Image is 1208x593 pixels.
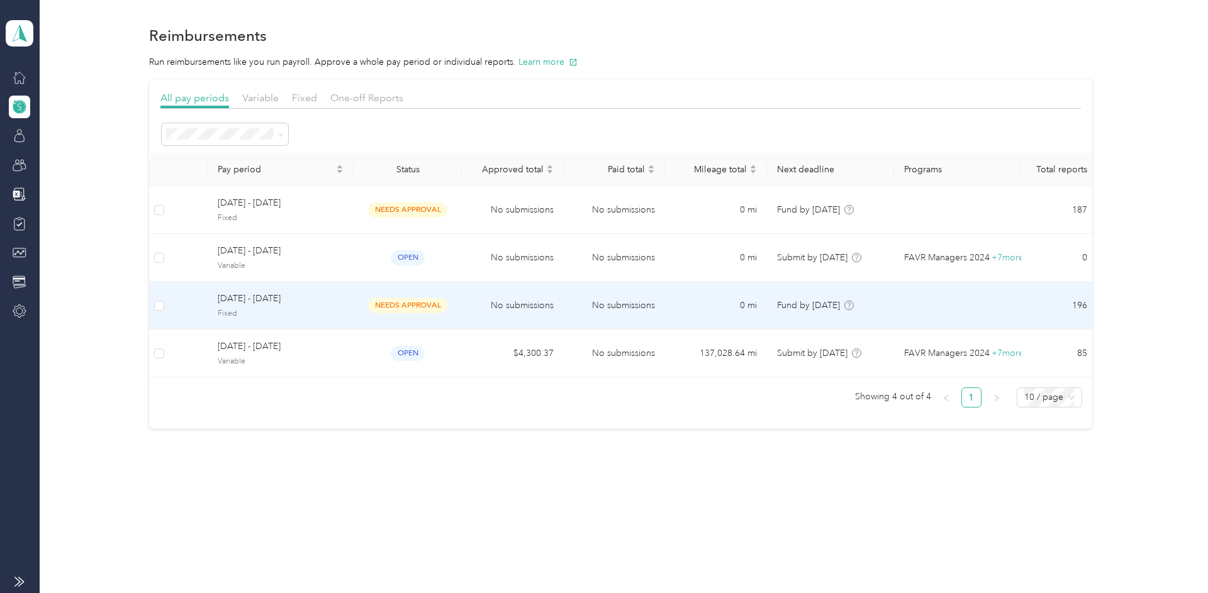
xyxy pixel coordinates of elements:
span: Fixed [218,213,344,224]
span: Submit by [DATE] [777,252,847,263]
span: needs approval [368,202,447,217]
div: Page Size [1017,387,1082,407]
span: [DATE] - [DATE] [218,292,344,306]
span: Variable [242,92,279,104]
span: Paid total [574,164,646,175]
a: 1 [962,388,981,407]
th: Approved total [462,153,564,186]
td: No submissions [564,330,666,377]
td: $4,300.37 [462,330,564,377]
span: left [942,394,950,402]
span: [DATE] - [DATE] [218,340,344,353]
div: Status [364,164,452,175]
td: 0 mi [665,282,767,330]
span: [DATE] - [DATE] [218,196,344,210]
span: caret-down [749,168,757,175]
td: 0 [1021,234,1097,282]
span: caret-down [546,168,554,175]
span: Fund by [DATE] [777,300,840,311]
span: caret-up [546,163,554,170]
span: open [391,250,425,265]
span: Submit by [DATE] [777,348,847,358]
button: left [936,387,956,407]
th: Programs [894,153,1021,186]
th: Total reports [1021,153,1097,186]
td: No submissions [564,186,666,234]
span: caret-up [336,163,344,170]
span: Variable [218,356,344,367]
span: + 7 more [992,252,1024,263]
span: + 7 more [992,348,1024,358]
span: right [993,394,1000,402]
span: Approved total [472,164,544,175]
span: Pay period [218,164,333,175]
span: Mileage total [675,164,747,175]
th: Next deadline [767,153,894,186]
span: caret-down [647,168,655,175]
td: 137,028.64 mi [665,330,767,377]
li: 1 [961,387,981,407]
iframe: Everlance-gr Chat Button Frame [1138,523,1208,593]
span: Showing 4 out of 4 [855,387,931,406]
span: open [391,346,425,360]
span: FAVR Managers 2024 [904,346,990,360]
span: caret-up [749,163,757,170]
td: No submissions [462,282,564,330]
span: caret-up [647,163,655,170]
th: Mileage total [665,153,767,186]
td: 0 mi [665,186,767,234]
span: All pay periods [160,92,229,104]
li: Next Page [987,387,1007,407]
td: 196 [1021,282,1097,330]
span: Fixed [218,308,344,319]
th: Pay period [208,153,354,186]
td: No submissions [564,234,666,282]
button: Learn more [518,55,578,69]
li: Previous Page [936,387,956,407]
h1: Reimbursements [149,29,267,42]
span: needs approval [368,298,447,313]
span: One-off Reports [330,92,403,104]
td: No submissions [462,234,564,282]
td: 187 [1021,186,1097,234]
span: 10 / page [1024,388,1075,407]
span: caret-down [336,168,344,175]
p: Run reimbursements like you run payroll. Approve a whole pay period or individual reports. [149,55,1092,69]
span: FAVR Managers 2024 [904,251,990,265]
span: Fixed [292,92,317,104]
td: No submissions [462,186,564,234]
span: [DATE] - [DATE] [218,244,344,258]
td: No submissions [564,282,666,330]
button: right [987,387,1007,407]
td: 85 [1021,330,1097,377]
span: Fund by [DATE] [777,204,840,215]
span: Variable [218,260,344,272]
td: 0 mi [665,234,767,282]
th: Paid total [564,153,666,186]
